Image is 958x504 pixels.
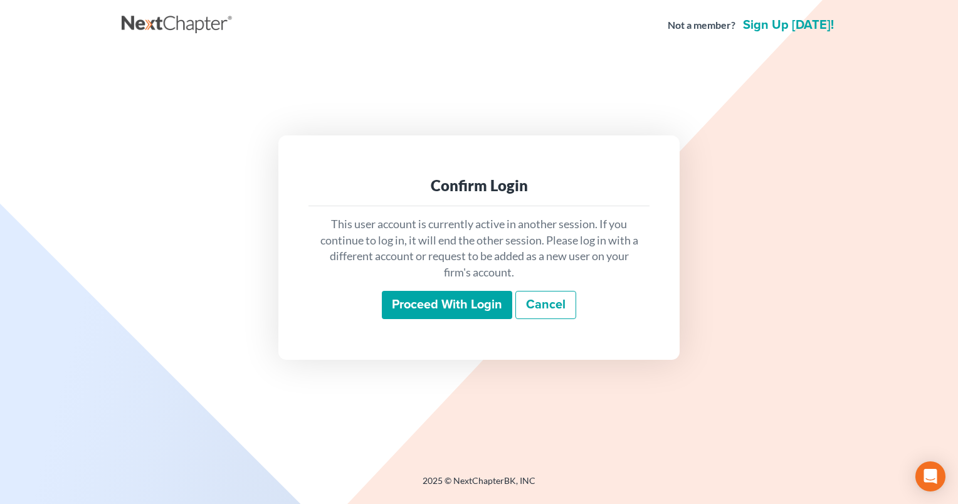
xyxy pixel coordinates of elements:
[122,475,836,497] div: 2025 © NextChapterBK, INC
[515,291,576,320] a: Cancel
[668,18,735,33] strong: Not a member?
[915,461,945,491] div: Open Intercom Messenger
[318,216,640,281] p: This user account is currently active in another session. If you continue to log in, it will end ...
[740,19,836,31] a: Sign up [DATE]!
[382,291,512,320] input: Proceed with login
[318,176,640,196] div: Confirm Login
